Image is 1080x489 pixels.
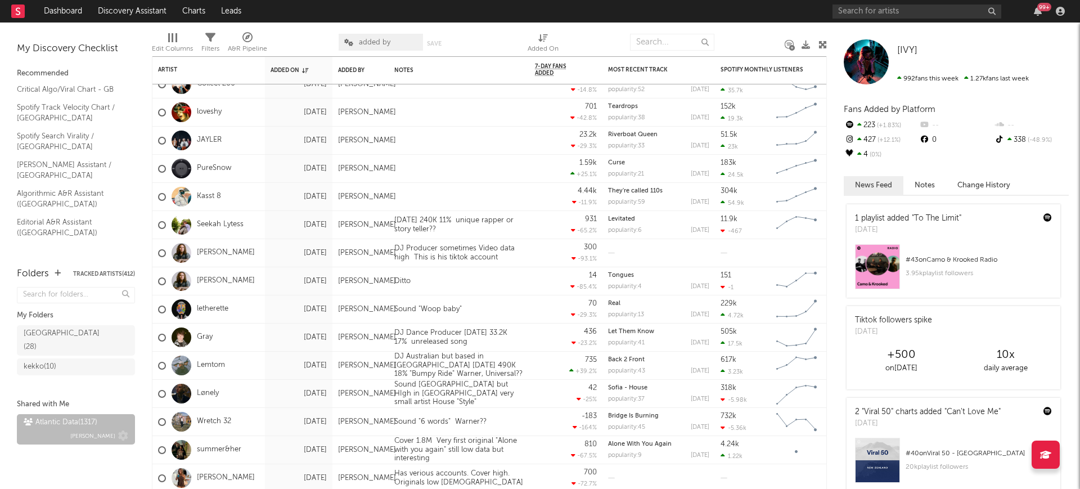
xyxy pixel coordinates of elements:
div: [PERSON_NAME] [338,136,396,145]
div: [PERSON_NAME] [338,446,396,455]
div: Edit Columns [152,28,193,61]
div: [DATE] [691,87,709,93]
div: Shared with Me [17,398,135,411]
a: Alone With You Again [608,441,672,447]
div: Added On [528,28,559,61]
div: Added On [528,42,559,56]
div: popularity: 52 [608,87,645,93]
a: Riverboat Queen [608,132,658,138]
div: 931 [585,216,597,223]
div: [DATE] [271,443,327,457]
div: A&R Pipeline [228,42,267,56]
div: Atlantic Data ( 1317 ) [24,416,97,429]
div: [DATE] [855,418,1001,429]
div: [DATE] [271,415,327,429]
div: Added By [338,67,366,74]
div: Notes [394,67,507,74]
div: [DATE] [691,284,709,290]
div: Recommended [17,67,135,80]
a: Gray [197,333,213,342]
div: Levitated [608,216,709,222]
div: +500 [849,348,953,362]
div: Cover 1.8M Very first original "Alone with you again" still low data but interesting [389,437,529,463]
div: -183 [582,412,597,420]
svg: Chart title [771,408,822,436]
div: popularity: 9 [608,452,642,459]
div: [DATE] [855,326,932,338]
a: "Can't Love Me" [944,408,1001,416]
div: 229k [721,300,737,307]
div: 42 [588,384,597,392]
span: -48.9 % [1026,137,1052,143]
div: 427 [844,133,919,147]
a: Let Them Know [608,329,654,335]
div: -93.1 % [571,255,597,262]
div: 4.44k [578,187,597,195]
div: [DATE] [691,199,709,205]
a: Algorithmic A&R Assistant ([GEOGRAPHIC_DATA]) [17,187,124,210]
div: Real [608,300,709,307]
span: +1.83 % [875,123,901,129]
div: 23k [721,143,738,150]
div: 54.9k [721,199,744,207]
svg: Chart title [771,155,822,183]
div: 24.5k [721,171,744,178]
div: 99 + [1037,3,1051,11]
a: [IVY] [897,45,917,56]
div: 51.5k [721,131,737,138]
a: Lemtom [197,361,225,370]
div: [PERSON_NAME] [338,249,396,258]
div: -65.2 % [571,227,597,234]
span: added by [359,39,390,46]
div: Back 2 Front [608,357,709,363]
div: -- [994,118,1069,133]
div: 0 [919,133,993,147]
div: 1.59k [579,159,597,167]
div: [PERSON_NAME] [338,474,396,483]
svg: Chart title [771,211,822,239]
div: -14.8 % [571,86,597,93]
a: letherette [197,304,228,314]
div: [GEOGRAPHIC_DATA] ( 28 ) [24,327,103,354]
div: [DATE] [691,424,709,430]
div: popularity: 6 [608,227,642,234]
div: [DATE] [691,227,709,234]
div: [DATE] [271,134,327,147]
a: "To The Limit" [912,214,961,222]
a: Bridge Is Burning [608,413,659,419]
div: [DATE] [691,115,709,121]
a: Spotify Track Velocity Chart / [GEOGRAPHIC_DATA] [17,101,124,124]
div: -23.2 % [571,339,597,347]
div: [DATE] [691,171,709,177]
a: Lønely [197,389,219,398]
a: JAYLER [197,136,222,145]
a: Sofia - House [608,385,647,391]
span: [IVY] [897,46,917,55]
div: They're called 110s [608,188,709,194]
div: 701 [585,103,597,110]
div: Edit Columns [152,42,193,56]
div: [DATE] [691,396,709,402]
a: Levitated [608,216,635,222]
a: Critical Algo/Viral Chart - GB [17,83,124,96]
div: Tiktok followers spike [855,315,932,326]
div: Artist [158,66,242,73]
div: Filters [201,42,219,56]
div: [DATE] [271,472,327,485]
div: 732k [721,412,736,420]
div: 23.2k [579,131,597,138]
div: [PERSON_NAME] [338,418,396,427]
div: popularity: 33 [608,143,645,149]
div: Spotify Monthly Listeners [721,66,805,73]
div: Sound "6 words" Warner?? [389,418,492,427]
div: 1.22k [721,452,742,460]
svg: Chart title [771,380,822,408]
button: Notes [903,176,946,195]
svg: Chart title [771,352,822,380]
div: -- [919,118,993,133]
div: popularity: 43 [608,368,645,374]
input: Search for artists [832,5,1001,19]
div: 735 [585,356,597,364]
div: DJ Australian but based in [GEOGRAPHIC_DATA] [DATE] 490K 18% "Bumpy Ride" Warner, Universal?? [389,352,529,379]
span: 7-Day Fans Added [535,63,580,77]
